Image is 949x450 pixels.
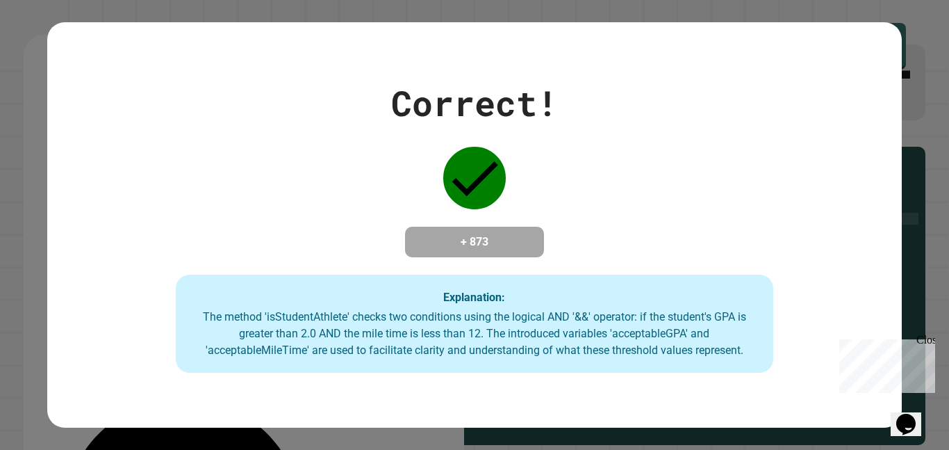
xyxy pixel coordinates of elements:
div: The method 'isStudentAthlete' checks two conditions using the logical AND '&&' operator: if the s... [190,309,760,359]
strong: Explanation: [443,290,505,303]
div: Chat with us now!Close [6,6,96,88]
h4: + 873 [419,234,530,250]
div: Correct! [391,77,558,129]
iframe: chat widget [834,334,935,393]
iframe: chat widget [891,394,935,436]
